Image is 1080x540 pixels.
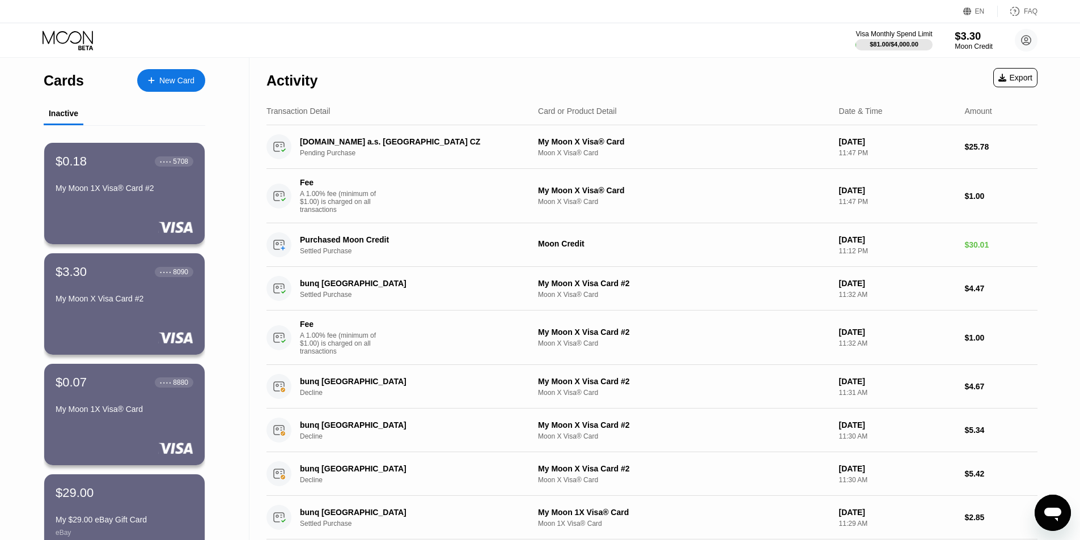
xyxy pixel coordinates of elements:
div: Settled Purchase [300,520,536,528]
div: [DATE] [839,464,956,473]
div: [DATE] [839,328,956,337]
div: My Moon X Visa Card #2 [538,464,830,473]
div: Visa Monthly Spend Limit [855,30,932,38]
div: Settled Purchase [300,247,536,255]
div: Settled Purchase [300,291,536,299]
div: 11:30 AM [839,476,956,484]
div: $3.30 [56,265,87,279]
div: bunq [GEOGRAPHIC_DATA]Settled PurchaseMy Moon X Visa Card #2Moon X Visa® Card[DATE]11:32 AM$4.47 [266,267,1037,311]
div: My Moon X Visa Card #2 [538,279,830,288]
div: [DATE] [839,377,956,386]
div: Fee [300,320,379,329]
div: [DATE] [839,508,956,517]
div: Visa Monthly Spend Limit$81.00/$4,000.00 [855,30,932,50]
div: $5.34 [964,426,1037,435]
div: Purchased Moon CreditSettled PurchaseMoon Credit[DATE]11:12 PM$30.01 [266,223,1037,267]
div: $1.00 [964,333,1037,342]
div: $3.30Moon Credit [955,30,993,50]
div: 11:47 PM [839,149,956,157]
div: 11:32 AM [839,291,956,299]
div: My Moon X Visa Card #2 [56,294,193,303]
div: Moon X Visa® Card [538,198,830,206]
div: $0.07● ● ● ●8880My Moon 1X Visa® Card [44,364,205,465]
div: $4.67 [964,382,1037,391]
div: [DATE] [839,137,956,146]
div: 11:31 AM [839,389,956,397]
div: Export [998,73,1032,82]
div: My Moon X Visa Card #2 [538,328,830,337]
div: $25.78 [964,142,1037,151]
div: Pending Purchase [300,149,536,157]
div: $0.07 [56,375,87,390]
div: [DOMAIN_NAME] a.s. [GEOGRAPHIC_DATA] CZPending PurchaseMy Moon X Visa® CardMoon X Visa® Card[DATE... [266,125,1037,169]
div: bunq [GEOGRAPHIC_DATA] [300,279,520,288]
div: bunq [GEOGRAPHIC_DATA] [300,420,520,430]
div: Cards [44,73,84,89]
div: 11:30 AM [839,432,956,440]
div: My Moon X Visa Card #2 [538,377,830,386]
div: A 1.00% fee (minimum of $1.00) is charged on all transactions [300,190,385,214]
div: $5.42 [964,469,1037,478]
div: Moon X Visa® Card [538,432,830,440]
div: Moon X Visa® Card [538,476,830,484]
div: Decline [300,389,536,397]
div: ● ● ● ● [160,270,171,274]
div: [DATE] [839,279,956,288]
div: 8090 [173,268,188,276]
div: Card or Product Detail [538,107,617,116]
div: $0.18 [56,154,87,169]
div: $30.01 [964,240,1037,249]
div: Moon X Visa® Card [538,149,830,157]
div: $29.00 [56,486,94,500]
div: Decline [300,432,536,440]
div: My $29.00 eBay Gift Card [56,515,193,524]
div: 5708 [173,158,188,165]
div: eBay [56,529,193,537]
div: My Moon X Visa Card #2 [538,420,830,430]
div: FeeA 1.00% fee (minimum of $1.00) is charged on all transactionsMy Moon X Visa Card #2Moon X Visa... [266,311,1037,365]
div: 11:47 PM [839,198,956,206]
div: bunq [GEOGRAPHIC_DATA]DeclineMy Moon X Visa Card #2Moon X Visa® Card[DATE]11:31 AM$4.67 [266,365,1037,409]
div: Inactive [49,109,78,118]
div: My Moon X Visa® Card [538,186,830,195]
div: My Moon 1X Visa® Card [56,405,193,414]
div: [DATE] [839,186,956,195]
div: FeeA 1.00% fee (minimum of $1.00) is charged on all transactionsMy Moon X Visa® CardMoon X Visa® ... [266,169,1037,223]
div: Moon 1X Visa® Card [538,520,830,528]
div: EN [963,6,998,17]
div: Moon Credit [955,42,993,50]
div: $1.00 [964,192,1037,201]
div: Fee [300,178,379,187]
div: $3.30 [955,30,993,42]
div: [DATE] [839,235,956,244]
div: FAQ [1024,7,1037,15]
div: My Moon X Visa® Card [538,137,830,146]
div: $2.85 [964,513,1037,522]
div: bunq [GEOGRAPHIC_DATA]DeclineMy Moon X Visa Card #2Moon X Visa® Card[DATE]11:30 AM$5.34 [266,409,1037,452]
div: A 1.00% fee (minimum of $1.00) is charged on all transactions [300,331,385,355]
div: My Moon 1X Visa® Card [538,508,830,517]
div: FAQ [998,6,1037,17]
div: Purchased Moon Credit [300,235,520,244]
div: Transaction Detail [266,107,330,116]
div: bunq [GEOGRAPHIC_DATA] [300,464,520,473]
div: New Card [137,69,205,92]
iframe: Button to launch messaging window [1035,495,1071,531]
div: Moon Credit [538,239,830,248]
div: 11:29 AM [839,520,956,528]
div: $0.18● ● ● ●5708My Moon 1X Visa® Card #2 [44,143,205,244]
div: New Card [159,76,194,86]
div: Date & Time [839,107,883,116]
div: [DOMAIN_NAME] a.s. [GEOGRAPHIC_DATA] CZ [300,137,520,146]
div: 11:12 PM [839,247,956,255]
div: Moon X Visa® Card [538,339,830,347]
div: $3.30● ● ● ●8090My Moon X Visa Card #2 [44,253,205,355]
div: bunq [GEOGRAPHIC_DATA]Settled PurchaseMy Moon 1X Visa® CardMoon 1X Visa® Card[DATE]11:29 AM$2.85 [266,496,1037,539]
div: Decline [300,476,536,484]
div: Activity [266,73,317,89]
div: Moon X Visa® Card [538,291,830,299]
div: bunq [GEOGRAPHIC_DATA] [300,508,520,517]
div: $4.47 [964,284,1037,293]
div: ● ● ● ● [160,381,171,384]
div: Moon X Visa® Card [538,389,830,397]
